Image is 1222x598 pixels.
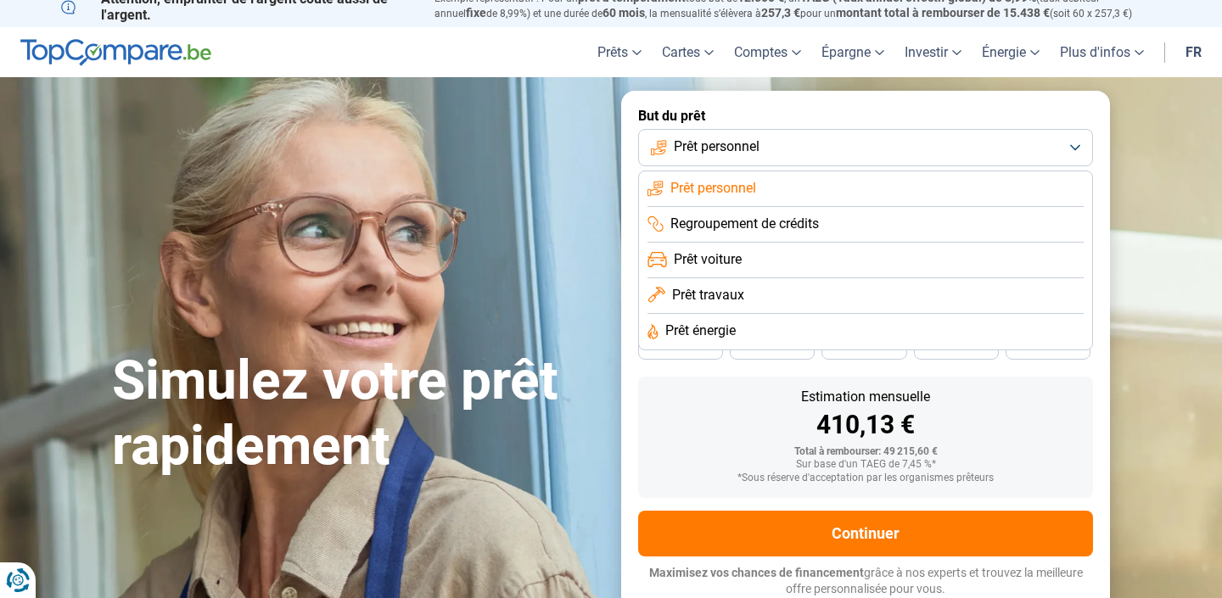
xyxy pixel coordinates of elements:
[652,390,1079,404] div: Estimation mensuelle
[652,27,724,77] a: Cartes
[652,459,1079,471] div: Sur base d'un TAEG de 7,45 %*
[670,215,819,233] span: Regroupement de crédits
[1050,27,1154,77] a: Plus d'infos
[1175,27,1212,77] a: fr
[638,565,1093,598] p: grâce à nos experts et trouvez la meilleure offre personnalisée pour vous.
[894,27,972,77] a: Investir
[112,349,601,479] h1: Simulez votre prêt rapidement
[761,6,800,20] span: 257,3 €
[466,6,486,20] span: fixe
[665,321,736,340] span: Prêt énergie
[652,412,1079,438] div: 410,13 €
[972,27,1050,77] a: Énergie
[672,286,744,305] span: Prêt travaux
[845,342,883,352] span: 36 mois
[674,137,760,156] span: Prêt personnel
[811,27,894,77] a: Épargne
[587,27,652,77] a: Prêts
[1029,342,1067,352] span: 24 mois
[649,566,864,579] span: Maximisez vos chances de financement
[662,342,699,352] span: 48 mois
[638,108,1093,124] label: But du prêt
[938,342,975,352] span: 30 mois
[638,129,1093,166] button: Prêt personnel
[754,342,791,352] span: 42 mois
[670,179,756,198] span: Prêt personnel
[652,446,1079,458] div: Total à rembourser: 49 215,60 €
[836,6,1050,20] span: montant total à rembourser de 15.438 €
[674,250,742,269] span: Prêt voiture
[724,27,811,77] a: Comptes
[603,6,645,20] span: 60 mois
[652,472,1079,484] div: *Sous réserve d'acceptation par les organismes prêteurs
[20,39,211,66] img: TopCompare
[638,511,1093,556] button: Continuer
